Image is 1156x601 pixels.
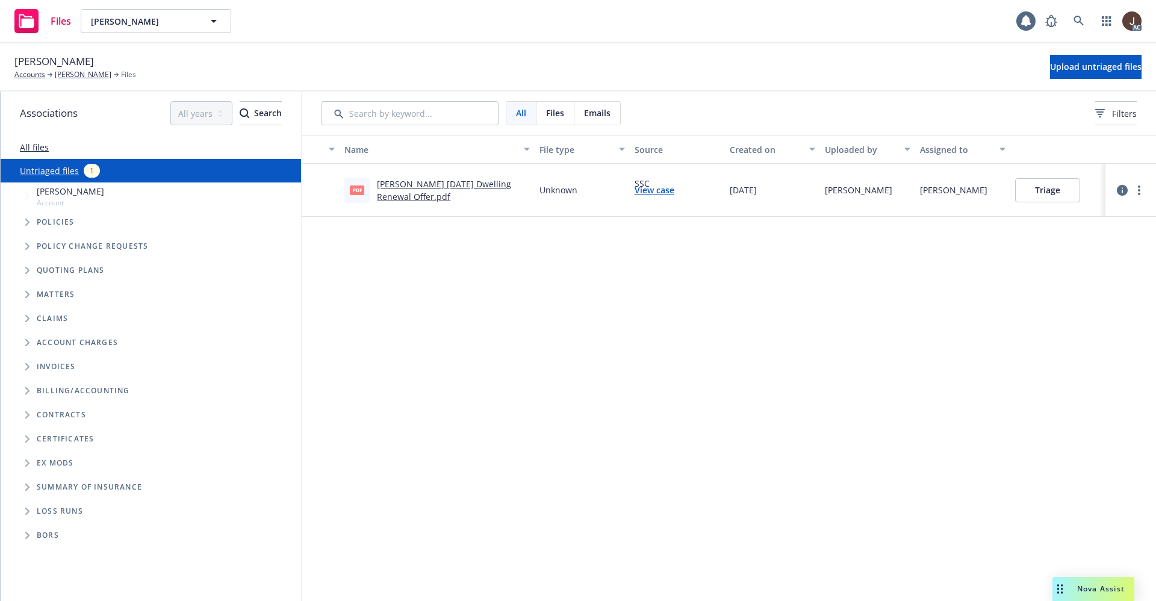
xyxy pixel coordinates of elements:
[10,4,76,38] a: Files
[37,435,94,443] span: Certificates
[1112,107,1137,120] span: Filters
[1095,101,1137,125] button: Filters
[1050,61,1142,72] span: Upload untriaged files
[37,508,83,515] span: Loss Runs
[91,15,195,28] span: [PERSON_NAME]
[20,105,78,121] span: Associations
[37,315,68,322] span: Claims
[37,219,75,226] span: Policies
[920,184,987,196] div: [PERSON_NAME]
[84,164,100,178] div: 1
[37,198,104,208] span: Account
[1077,584,1125,594] span: Nova Assist
[240,108,249,118] svg: Search
[1,182,301,379] div: Tree Example
[730,143,802,156] div: Created on
[37,411,86,419] span: Contracts
[121,69,136,80] span: Files
[37,339,118,346] span: Account charges
[350,185,364,195] span: pdf
[240,101,282,125] button: SearchSearch
[825,184,892,196] div: [PERSON_NAME]
[1067,9,1091,33] a: Search
[14,54,94,69] span: [PERSON_NAME]
[546,107,564,119] span: Files
[37,267,105,274] span: Quoting plans
[37,185,104,198] span: [PERSON_NAME]
[630,135,725,164] button: Source
[51,16,71,26] span: Files
[1122,11,1142,31] img: photo
[635,143,720,156] div: Source
[825,143,897,156] div: Uploaded by
[81,9,231,33] button: [PERSON_NAME]
[20,164,79,177] a: Untriaged files
[920,143,992,156] div: Assigned to
[635,184,674,196] a: View case
[1095,107,1137,120] span: Filters
[37,363,76,370] span: Invoices
[340,135,534,164] button: Name
[240,102,282,125] div: Search
[37,532,59,539] span: BORs
[725,135,820,164] button: Created on
[37,291,75,298] span: Matters
[915,135,1010,164] button: Assigned to
[321,101,499,125] input: Search by keyword...
[820,135,915,164] button: Uploaded by
[37,459,73,467] span: Ex Mods
[1052,577,1067,601] div: Drag to move
[344,143,516,156] div: Name
[55,69,111,80] a: [PERSON_NAME]
[14,69,45,80] a: Accounts
[1095,9,1119,33] a: Switch app
[539,143,612,156] div: File type
[1039,9,1063,33] a: Report a Bug
[1050,55,1142,79] button: Upload untriaged files
[1052,577,1134,601] button: Nova Assist
[37,387,130,394] span: Billing/Accounting
[377,178,511,202] a: [PERSON_NAME] [DATE] Dwelling Renewal Offer.pdf
[1132,183,1146,198] a: more
[1015,178,1080,202] button: Triage
[20,142,49,153] a: All files
[1,379,301,547] div: Folder Tree Example
[730,184,757,196] span: [DATE]
[37,484,142,491] span: Summary of insurance
[584,107,611,119] span: Emails
[37,243,148,250] span: Policy change requests
[516,107,526,119] span: All
[535,135,630,164] button: File type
